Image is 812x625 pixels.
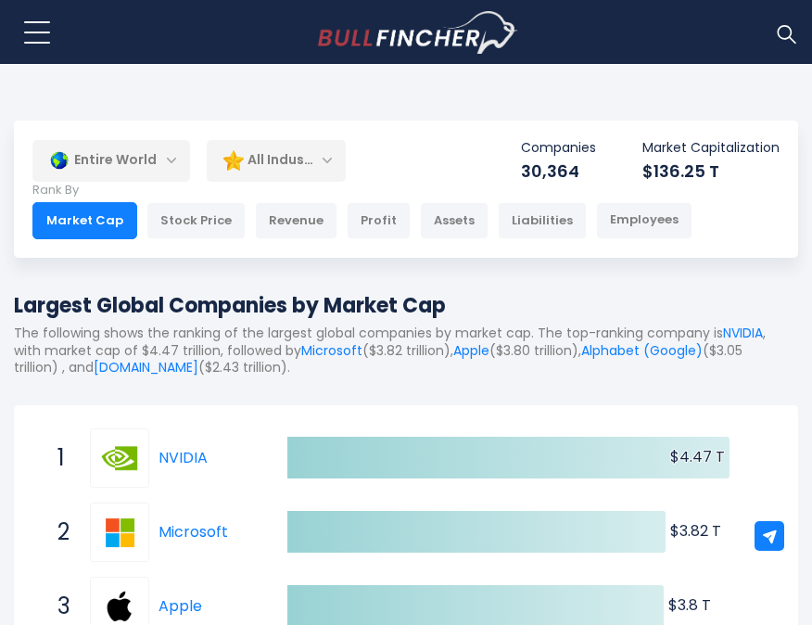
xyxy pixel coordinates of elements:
div: Entire World [32,139,190,182]
a: Alphabet (Google) [581,341,703,360]
a: Microsoft [159,521,228,542]
span: 3 [48,591,67,622]
a: Microsoft [90,503,159,562]
a: NVIDIA [90,428,159,488]
img: Microsoft [93,505,146,559]
p: Market Capitalization [642,139,780,156]
text: $3.82 T [670,520,721,542]
p: The following shows the ranking of the largest global companies by market cap. The top-ranking co... [14,325,798,376]
div: Profit [347,202,411,239]
img: Bullfincher logo [318,11,518,54]
p: Companies [521,139,596,156]
a: Apple [159,595,202,617]
h1: Largest Global Companies by Market Cap [14,290,798,321]
a: Microsoft [301,341,362,360]
div: 30,364 [521,160,596,182]
div: Revenue [255,202,337,239]
text: $4.47 T [670,446,725,467]
div: $136.25 T [642,160,780,182]
div: Market Cap [32,202,137,239]
text: $3.8 T [668,594,711,616]
p: Rank By [32,183,692,198]
span: 1 [48,442,67,474]
a: NVIDIA [723,324,763,342]
div: Stock Price [146,202,246,239]
div: Employees [596,202,692,239]
a: Go to homepage [318,11,517,54]
div: Assets [420,202,488,239]
img: NVIDIA [93,431,146,485]
a: NVIDIA [159,447,208,468]
span: 2 [48,517,67,548]
div: All Industries [207,139,346,182]
div: Liabilities [498,202,587,239]
a: [DOMAIN_NAME] [94,358,198,376]
a: Apple [453,341,489,360]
